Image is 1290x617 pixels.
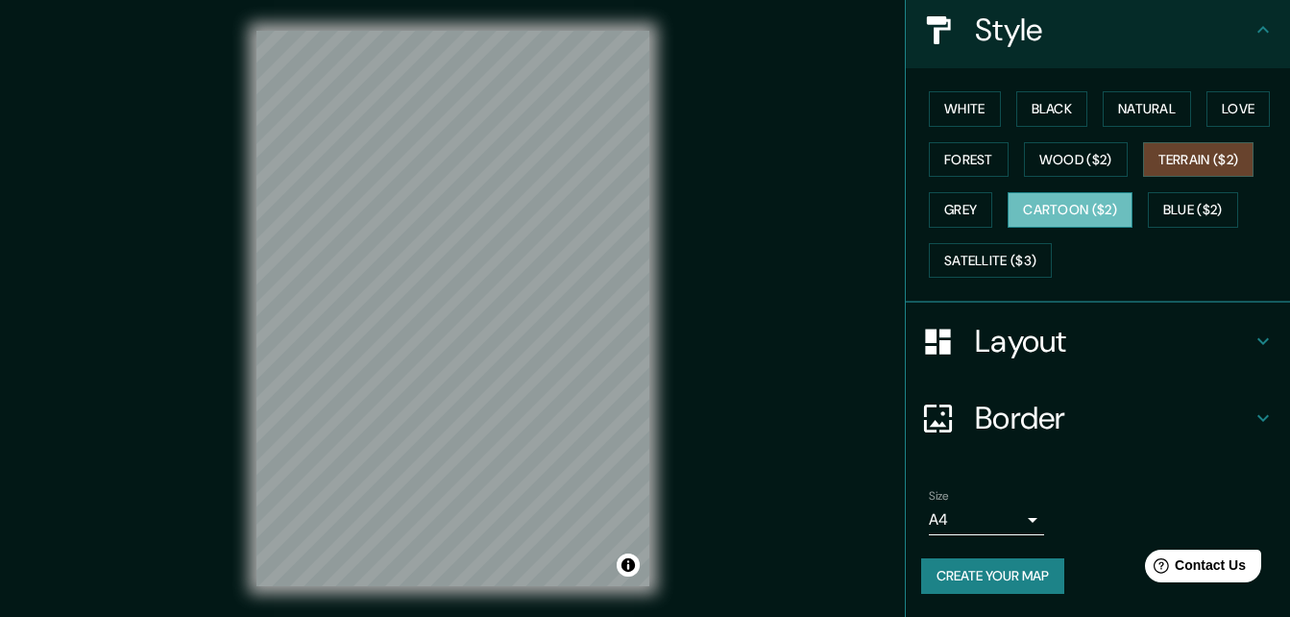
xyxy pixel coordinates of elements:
[929,505,1044,535] div: A4
[975,322,1252,360] h4: Layout
[256,31,649,586] canvas: Map
[906,303,1290,380] div: Layout
[1119,542,1269,596] iframe: Help widget launcher
[929,488,949,505] label: Size
[929,142,1009,178] button: Forest
[1008,192,1132,228] button: Cartoon ($2)
[1206,91,1270,127] button: Love
[1148,192,1238,228] button: Blue ($2)
[1016,91,1088,127] button: Black
[975,399,1252,437] h4: Border
[929,91,1001,127] button: White
[1024,142,1128,178] button: Wood ($2)
[929,243,1052,279] button: Satellite ($3)
[617,554,640,577] button: Toggle attribution
[921,558,1064,594] button: Create your map
[1143,142,1254,178] button: Terrain ($2)
[929,192,992,228] button: Grey
[1103,91,1191,127] button: Natural
[906,380,1290,457] div: Border
[975,11,1252,49] h4: Style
